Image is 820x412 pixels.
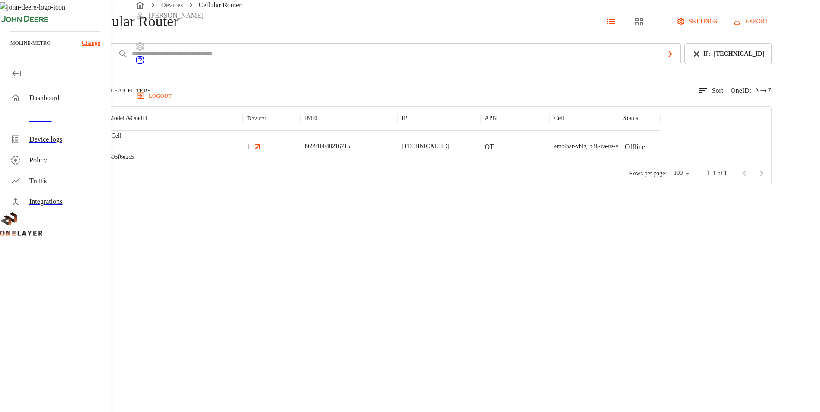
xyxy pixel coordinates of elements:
p: IMEI [305,114,318,123]
p: #05f6e2c5 [108,153,134,162]
p: [PERSON_NAME] [149,10,204,21]
p: [TECHNICAL_ID] [402,142,449,151]
p: Offline [625,142,645,152]
p: 869910040216715 [305,142,350,151]
p: Model / [108,114,147,123]
a: Devices [161,1,183,9]
span: Support Portal [135,59,145,67]
div: emolhar-vblg_b36-ca-us-eNB432539 #EB211210942::NOKIA::FW2QQD [554,142,734,151]
h3: 1 [247,142,251,152]
a: logout [135,89,796,103]
span: emolhar-vblg_b36-ca-us-eNB432539 [554,143,645,149]
button: logout [135,89,175,103]
div: 100 [670,167,693,180]
p: OT [485,142,494,152]
p: eCell [108,132,134,140]
p: APN [485,114,497,123]
span: # OneID [128,115,147,121]
p: Rows per page: [629,169,667,178]
p: Status [623,114,638,123]
p: 1–1 of 1 [707,169,727,178]
p: IP [402,114,407,123]
div: Devices [247,115,267,122]
p: Cell [554,114,564,123]
a: onelayer-support [135,59,145,67]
